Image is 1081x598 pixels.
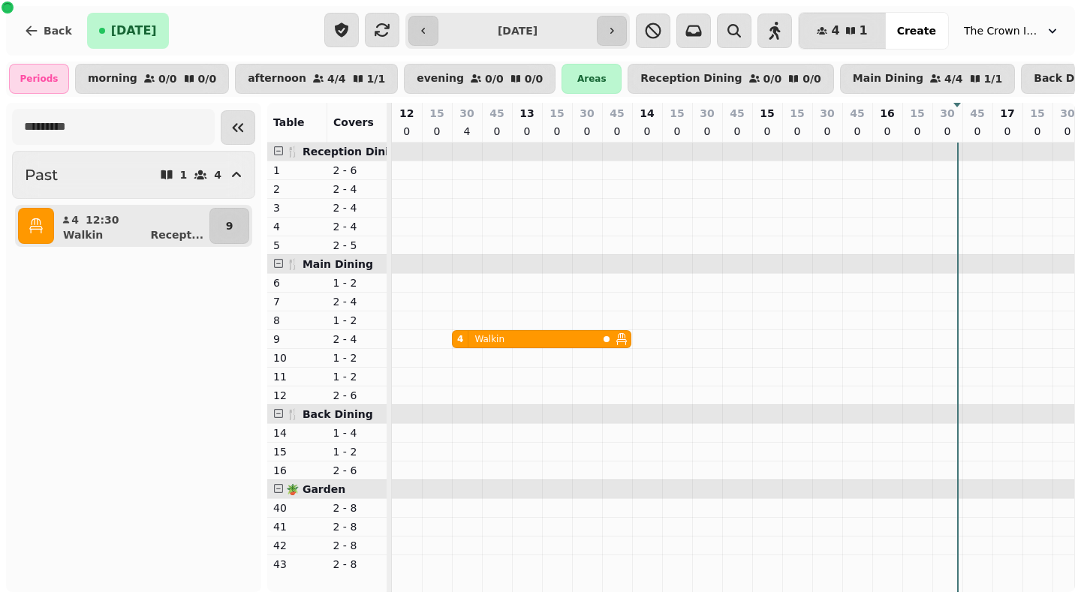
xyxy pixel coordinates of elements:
p: 0 [731,124,743,139]
p: 0 [821,124,833,139]
p: 15 [790,106,804,121]
p: 12:30 [86,212,119,227]
p: 30 [580,106,594,121]
p: 0 [671,124,683,139]
p: 2 - 8 [333,500,381,515]
p: 2 - 6 [333,163,381,178]
p: 0 [581,124,593,139]
p: 4 [214,170,221,180]
p: 4 [71,212,80,227]
p: 2 - 8 [333,519,381,534]
p: afternoon [248,73,306,85]
p: 0 [1001,124,1013,139]
p: 4 / 4 [327,74,346,84]
p: 0 [611,124,623,139]
p: 1 - 2 [333,275,381,290]
p: 9 [226,218,233,233]
p: 1 - 4 [333,425,381,440]
p: 30 [700,106,714,121]
p: 17 [1000,106,1014,121]
p: 0 [491,124,503,139]
button: The Crown Inn [955,17,1069,44]
p: 2 - 4 [333,200,381,215]
p: 12 [399,106,414,121]
p: 1 [180,170,188,180]
p: 0 [431,124,443,139]
p: 15 [429,106,444,121]
button: 412:30WalkinRecept... [57,208,206,244]
p: 1 [273,163,321,178]
button: Past14 [12,151,255,199]
p: Walkin [63,227,103,242]
p: Reception Dining [640,73,742,85]
p: 14 [640,106,654,121]
p: 30 [459,106,474,121]
p: 0 [701,124,713,139]
p: 16 [273,463,321,478]
p: 0 [641,124,653,139]
p: 1 - 2 [333,369,381,384]
p: Walkin [474,333,504,345]
p: 15 [550,106,564,121]
button: 41 [799,13,885,49]
p: 0 [551,124,563,139]
p: 0 / 0 [485,74,504,84]
p: 40 [273,500,321,515]
p: 2 - 4 [333,219,381,234]
p: 15 [273,444,321,459]
p: 3 [273,200,321,215]
button: Create [885,13,948,49]
p: 0 / 0 [763,74,782,84]
p: 0 [401,124,413,139]
p: 2 - 5 [333,238,381,253]
span: 🍴 Main Dining [286,258,373,270]
button: afternoon4/41/1 [235,64,398,94]
span: Covers [333,116,374,128]
p: 2 - 8 [333,557,381,572]
p: 2 - 4 [333,182,381,197]
span: The Crown Inn [964,23,1039,38]
p: 2 - 8 [333,538,381,553]
p: 9 [273,332,321,347]
p: 41 [273,519,321,534]
p: 4 [461,124,473,139]
span: Table [273,116,305,128]
h2: Past [25,164,58,185]
button: Collapse sidebar [221,110,255,145]
p: 16 [880,106,894,121]
p: 5 [273,238,321,253]
button: morning0/00/0 [75,64,229,94]
span: 1 [860,25,868,37]
p: 1 / 1 [984,74,1003,84]
p: 0 / 0 [198,74,217,84]
div: 4 [457,333,463,345]
button: [DATE] [87,13,169,49]
span: 🍴 Back Dining [286,408,373,420]
p: 4 / 4 [944,74,963,84]
p: 2 [273,182,321,197]
p: 0 [911,124,923,139]
p: 12 [273,388,321,403]
p: 0 / 0 [802,74,821,84]
p: 0 [791,124,803,139]
p: 7 [273,294,321,309]
p: 15 [760,106,774,121]
p: 43 [273,557,321,572]
p: 45 [730,106,744,121]
iframe: Chat Widget [1006,526,1081,598]
p: 1 - 2 [333,444,381,459]
p: 0 / 0 [525,74,544,84]
p: 11 [273,369,321,384]
p: 45 [970,106,984,121]
p: 2 - 4 [333,332,381,347]
p: 30 [820,106,834,121]
p: evening [417,73,464,85]
p: 1 - 2 [333,313,381,328]
span: Create [897,26,936,36]
span: Back [44,26,72,36]
p: 0 / 0 [158,74,177,84]
p: 0 [521,124,533,139]
span: 4 [831,25,839,37]
span: [DATE] [111,25,157,37]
